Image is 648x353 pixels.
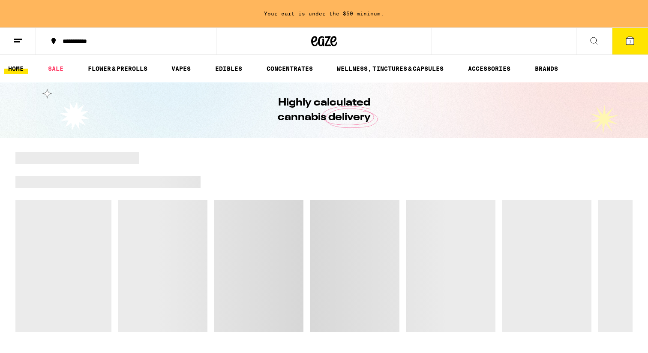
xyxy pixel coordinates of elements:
h1: Highly calculated cannabis delivery [253,96,395,125]
button: 1 [612,28,648,54]
a: CONCENTRATES [262,63,317,74]
a: ACCESSORIES [464,63,515,74]
span: 1 [629,39,631,44]
a: VAPES [167,63,195,74]
a: SALE [44,63,68,74]
a: WELLNESS, TINCTURES & CAPSULES [333,63,448,74]
a: EDIBLES [211,63,246,74]
a: HOME [4,63,28,74]
a: BRANDS [531,63,562,74]
a: FLOWER & PREROLLS [84,63,152,74]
